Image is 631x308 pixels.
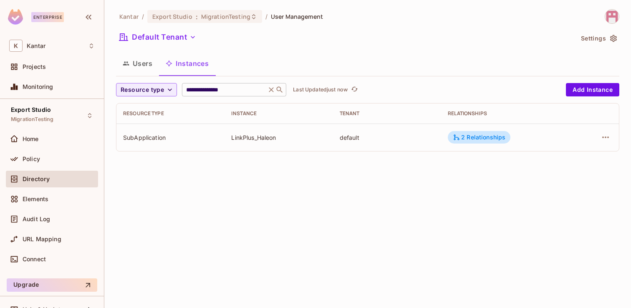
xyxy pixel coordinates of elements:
div: Enterprise [31,12,64,22]
div: LinkPlus_Haleon [231,134,326,141]
button: Settings [578,32,619,45]
span: URL Mapping [23,236,61,242]
span: Elements [23,196,48,202]
button: Upgrade [7,278,97,292]
div: default [340,134,434,141]
img: SReyMgAAAABJRU5ErkJggg== [8,9,23,25]
div: 2 Relationships [453,134,505,141]
button: refresh [349,85,359,95]
span: MigrationTesting [201,13,250,20]
span: : [195,13,198,20]
button: Instances [159,53,215,74]
span: Directory [23,176,50,182]
div: Resource type [123,110,218,117]
span: Audit Log [23,216,50,222]
li: / [265,13,268,20]
span: Click to refresh data [348,85,359,95]
button: Default Tenant [116,30,199,44]
span: Monitoring [23,83,53,90]
span: User Management [271,13,323,20]
span: Resource type [121,85,164,95]
li: / [142,13,144,20]
span: Workspace: Kantar [27,43,45,49]
div: Instance [231,110,326,117]
span: MigrationTesting [11,116,53,123]
div: Relationships [448,110,566,117]
div: Tenant [340,110,434,117]
button: Resource type [116,83,177,96]
span: Home [23,136,39,142]
span: Policy [23,156,40,162]
span: Export Studio [152,13,192,20]
span: K [9,40,23,52]
span: the active workspace [119,13,139,20]
span: Export Studio [11,106,51,113]
button: Users [116,53,159,74]
span: Connect [23,256,46,263]
div: SubApplication [123,134,218,141]
img: Sahlath [605,10,619,23]
button: Add Instance [566,83,619,96]
p: Last Updated just now [293,86,348,93]
span: refresh [351,86,358,94]
span: Projects [23,63,46,70]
